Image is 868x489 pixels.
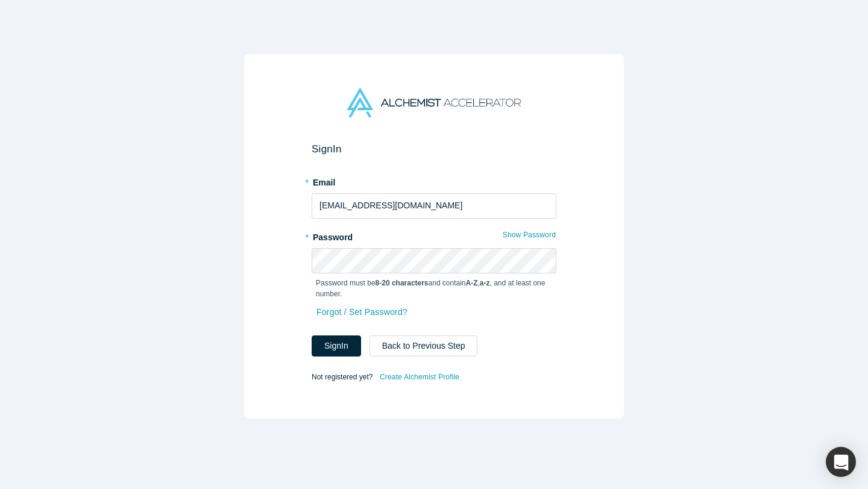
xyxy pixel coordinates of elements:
[376,279,429,287] strong: 8-20 characters
[466,279,478,287] strong: A-Z
[379,369,460,385] a: Create Alchemist Profile
[316,302,408,323] a: Forgot / Set Password?
[312,335,361,357] button: SignIn
[312,227,556,244] label: Password
[312,143,556,155] h2: Sign In
[316,278,552,299] p: Password must be and contain , , and at least one number.
[480,279,490,287] strong: a-z
[312,172,556,189] label: Email
[347,88,521,117] img: Alchemist Accelerator Logo
[312,372,373,381] span: Not registered yet?
[370,335,478,357] button: Back to Previous Step
[502,227,556,243] button: Show Password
